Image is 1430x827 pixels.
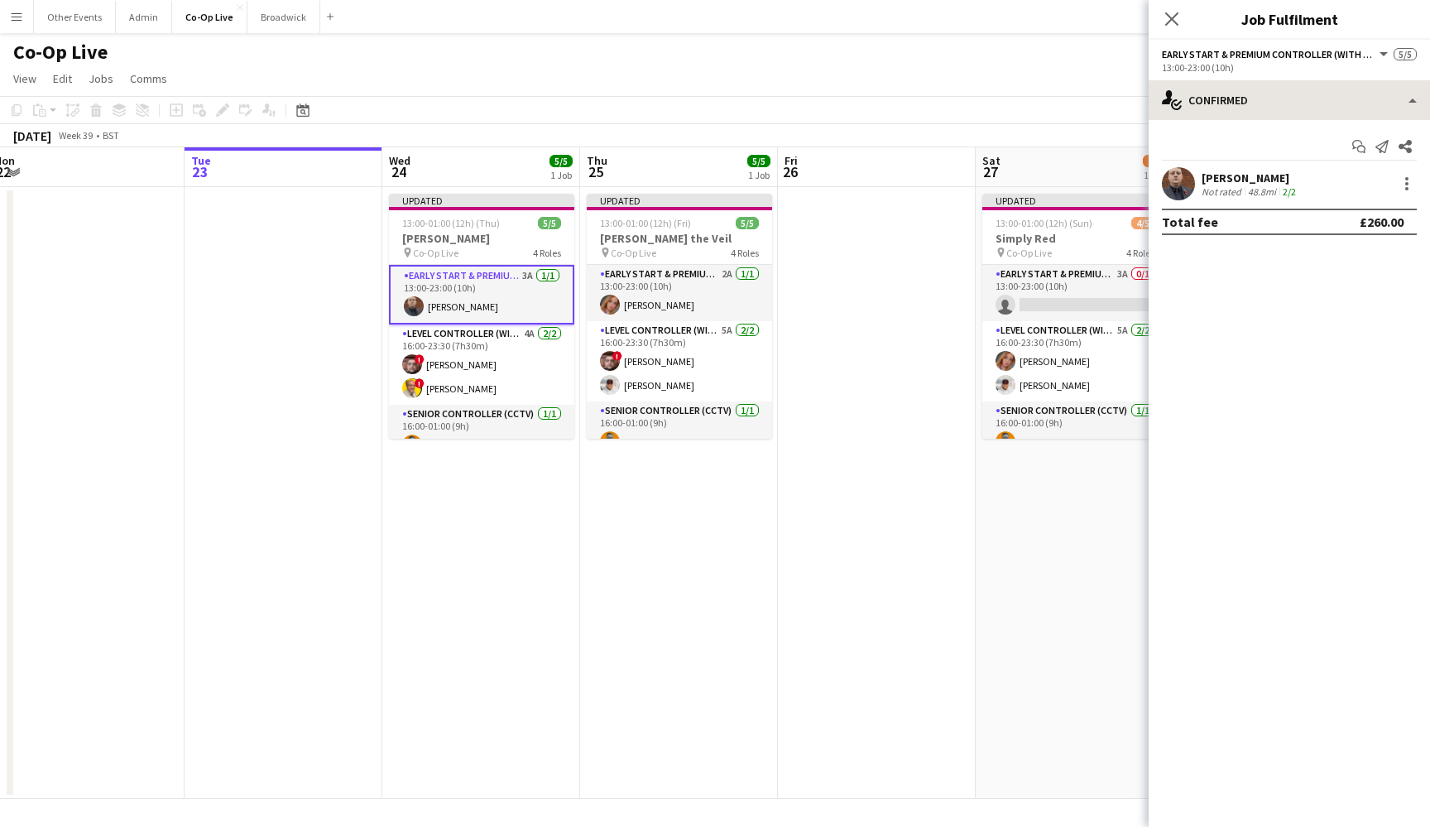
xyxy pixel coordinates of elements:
[982,321,1168,401] app-card-role: Level Controller (with CCTV)5A2/216:00-23:30 (7h30m)[PERSON_NAME][PERSON_NAME]
[982,231,1168,246] h3: Simply Red
[389,194,574,207] div: Updated
[413,247,458,259] span: Co-Op Live
[612,351,622,361] span: !
[13,127,51,144] div: [DATE]
[389,231,574,246] h3: [PERSON_NAME]
[587,153,607,168] span: Thu
[982,401,1168,458] app-card-role: Senior Controller (CCTV)1/116:00-01:00 (9h)[PERSON_NAME]
[587,401,772,458] app-card-role: Senior Controller (CCTV)1/116:00-01:00 (9h)[PERSON_NAME]
[247,1,320,33] button: Broadwick
[782,162,798,181] span: 26
[1162,214,1218,230] div: Total fee
[389,265,574,325] app-card-role: Early Start & Premium Controller (with CCTV)3A1/113:00-23:00 (10h)[PERSON_NAME]
[1283,185,1296,198] app-skills-label: 2/2
[116,1,172,33] button: Admin
[996,217,1092,229] span: 13:00-01:00 (12h) (Sun)
[1149,80,1430,120] div: Confirmed
[55,129,96,142] span: Week 39
[785,153,798,168] span: Fri
[1131,217,1154,229] span: 4/5
[980,162,1001,181] span: 27
[982,194,1168,439] app-job-card: Updated13:00-01:00 (12h) (Sun)4/5Simply Red Co-Op Live4 RolesEarly Start & Premium Controller (wi...
[1360,214,1404,230] div: £260.00
[386,162,410,181] span: 24
[389,405,574,461] app-card-role: Senior Controller (CCTV)1/116:00-01:00 (9h)[PERSON_NAME]
[46,68,79,89] a: Edit
[1162,48,1377,60] span: Early Start & Premium Controller (with CCTV)
[587,265,772,321] app-card-role: Early Start & Premium Controller (with CCTV)2A1/113:00-23:00 (10h)[PERSON_NAME]
[1006,247,1052,259] span: Co-Op Live
[736,217,759,229] span: 5/5
[89,71,113,86] span: Jobs
[611,247,656,259] span: Co-Op Live
[600,217,691,229] span: 13:00-01:00 (12h) (Fri)
[191,153,211,168] span: Tue
[587,194,772,439] app-job-card: Updated13:00-01:00 (12h) (Fri)5/5[PERSON_NAME] the Veil Co-Op Live4 RolesEarly Start & Premium Co...
[82,68,120,89] a: Jobs
[415,378,425,388] span: !
[587,321,772,401] app-card-role: Level Controller (with CCTV)5A2/216:00-23:30 (7h30m)![PERSON_NAME][PERSON_NAME]
[584,162,607,181] span: 25
[34,1,116,33] button: Other Events
[748,169,770,181] div: 1 Job
[389,325,574,405] app-card-role: Level Controller (with CCTV)4A2/216:00-23:30 (7h30m)![PERSON_NAME]![PERSON_NAME]
[7,68,43,89] a: View
[123,68,174,89] a: Comms
[982,194,1168,207] div: Updated
[1162,61,1417,74] div: 13:00-23:00 (10h)
[130,71,167,86] span: Comms
[533,247,561,259] span: 4 Roles
[549,155,573,167] span: 5/5
[1202,185,1245,198] div: Not rated
[1144,169,1165,181] div: 1 Job
[172,1,247,33] button: Co-Op Live
[402,217,500,229] span: 13:00-01:00 (12h) (Thu)
[1202,171,1299,185] div: [PERSON_NAME]
[389,194,574,439] app-job-card: Updated13:00-01:00 (12h) (Thu)5/5[PERSON_NAME] Co-Op Live4 RolesEarly Start & Premium Controller ...
[415,354,425,364] span: !
[389,153,410,168] span: Wed
[1394,48,1417,60] span: 5/5
[731,247,759,259] span: 4 Roles
[747,155,770,167] span: 5/5
[550,169,572,181] div: 1 Job
[103,129,119,142] div: BST
[13,40,108,65] h1: Co-Op Live
[1245,185,1279,198] div: 48.8mi
[13,71,36,86] span: View
[1126,247,1154,259] span: 4 Roles
[982,153,1001,168] span: Sat
[587,231,772,246] h3: [PERSON_NAME] the Veil
[1143,155,1166,167] span: 4/5
[538,217,561,229] span: 5/5
[53,71,72,86] span: Edit
[189,162,211,181] span: 23
[587,194,772,207] div: Updated
[1162,48,1390,60] button: Early Start & Premium Controller (with CCTV)
[1149,8,1430,30] h3: Job Fulfilment
[982,265,1168,321] app-card-role: Early Start & Premium Controller (with CCTV)3A0/113:00-23:00 (10h)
